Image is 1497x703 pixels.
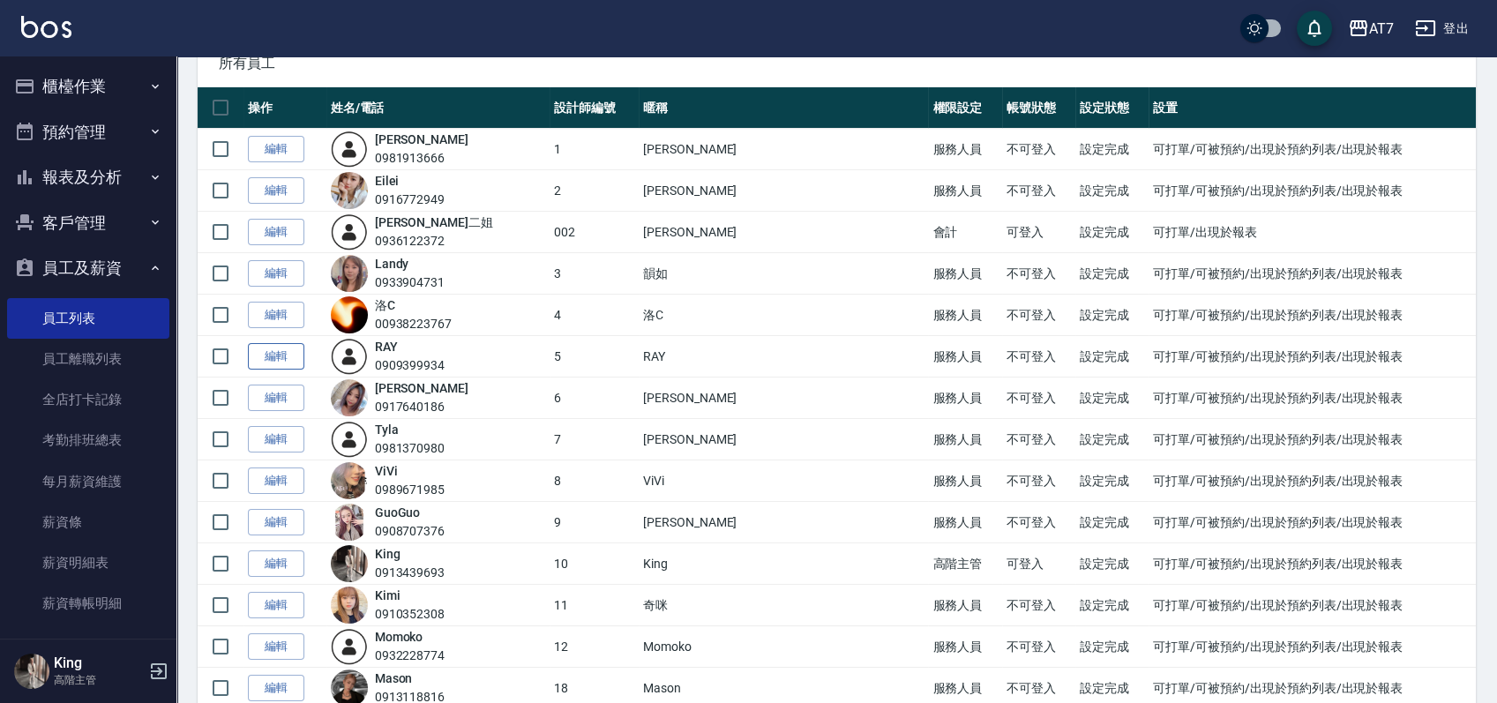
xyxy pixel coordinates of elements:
td: 1 [550,129,639,170]
a: 編輯 [248,385,304,412]
a: 全店打卡記錄 [7,379,169,420]
td: 不可登入 [1002,626,1075,668]
td: 不可登入 [1002,253,1075,295]
a: [PERSON_NAME] [375,381,468,395]
td: 奇咪 [639,585,928,626]
a: 考勤排班總表 [7,420,169,460]
td: 高階主管 [928,543,1001,585]
img: user-login-man-human-body-mobile-person-512.png [331,213,368,251]
td: 設定完成 [1075,295,1149,336]
td: 服務人員 [928,502,1001,543]
h5: King [54,654,144,672]
a: 編輯 [248,592,304,619]
td: 服務人員 [928,253,1001,295]
div: 0916772949 [375,191,445,209]
a: King [375,547,400,561]
td: 服務人員 [928,295,1001,336]
td: 設定完成 [1075,378,1149,419]
img: user-login-man-human-body-mobile-person-512.png [331,338,368,375]
a: 編輯 [248,550,304,578]
a: 編輯 [248,467,304,495]
div: 0936122372 [375,232,493,251]
a: 洛C [375,298,395,312]
td: [PERSON_NAME] [639,502,928,543]
td: 可登入 [1002,212,1075,253]
td: 可打單/可被預約/出現於預約列表/出現於報表 [1149,295,1476,336]
td: 設定完成 [1075,170,1149,212]
td: 服務人員 [928,626,1001,668]
td: 不可登入 [1002,129,1075,170]
a: RAY [375,340,398,354]
button: 登出 [1408,12,1476,45]
td: 11 [550,585,639,626]
a: [PERSON_NAME]二姐 [375,215,493,229]
th: 暱稱 [639,87,928,129]
td: King [639,543,928,585]
td: 不可登入 [1002,419,1075,460]
a: 員工離職列表 [7,339,169,379]
a: 編輯 [248,260,304,288]
div: 0910352308 [375,605,445,624]
td: 設定完成 [1075,585,1149,626]
th: 設置 [1149,87,1476,129]
a: 薪資條 [7,502,169,542]
td: [PERSON_NAME] [639,212,928,253]
td: [PERSON_NAME] [639,170,928,212]
a: 員工列表 [7,298,169,339]
img: avatar.jpeg [331,545,368,582]
div: 0933904731 [375,273,445,292]
a: Tyla [375,423,399,437]
td: 可打單/可被預約/出現於預約列表/出現於報表 [1149,626,1476,668]
button: AT7 [1341,11,1401,47]
th: 操作 [243,87,326,129]
div: 0913439693 [375,564,445,582]
button: 預約管理 [7,109,169,155]
td: 可打單/可被預約/出現於預約列表/出現於報表 [1149,502,1476,543]
td: 9 [550,502,639,543]
td: [PERSON_NAME] [639,129,928,170]
p: 高階主管 [54,672,144,688]
td: 設定完成 [1075,336,1149,378]
td: 不可登入 [1002,585,1075,626]
td: 002 [550,212,639,253]
th: 設定狀態 [1075,87,1149,129]
a: 編輯 [248,343,304,370]
td: 可打單/可被預約/出現於預約列表/出現於報表 [1149,419,1476,460]
td: [PERSON_NAME] [639,419,928,460]
td: 服務人員 [928,585,1001,626]
td: Momoko [639,626,928,668]
td: 設定完成 [1075,543,1149,585]
td: [PERSON_NAME] [639,378,928,419]
img: avatar.jpeg [331,462,368,499]
img: avatar.jpeg [331,172,368,209]
td: 洛C [639,295,928,336]
td: 3 [550,253,639,295]
td: 5 [550,336,639,378]
img: Person [14,654,49,689]
td: 設定完成 [1075,502,1149,543]
td: 設定完成 [1075,460,1149,502]
button: 商品管理 [7,632,169,677]
td: 服務人員 [928,419,1001,460]
td: 設定完成 [1075,253,1149,295]
td: 10 [550,543,639,585]
a: Momoko [375,630,423,644]
button: save [1297,11,1332,46]
td: 可打單/可被預約/出現於預約列表/出現於報表 [1149,460,1476,502]
a: Landy [375,257,409,271]
td: 不可登入 [1002,336,1075,378]
td: 可打單/可被預約/出現於預約列表/出現於報表 [1149,253,1476,295]
a: Kimi [375,588,400,602]
td: 設定完成 [1075,626,1149,668]
img: avatar.jpeg [331,504,368,541]
div: 0909399934 [375,356,445,375]
td: RAY [639,336,928,378]
th: 帳號狀態 [1002,87,1075,129]
button: 員工及薪資 [7,245,169,291]
td: 不可登入 [1002,460,1075,502]
div: 0989671985 [375,481,445,499]
span: 所有員工 [219,55,1455,72]
button: 客戶管理 [7,200,169,246]
td: 7 [550,419,639,460]
td: 設定完成 [1075,419,1149,460]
